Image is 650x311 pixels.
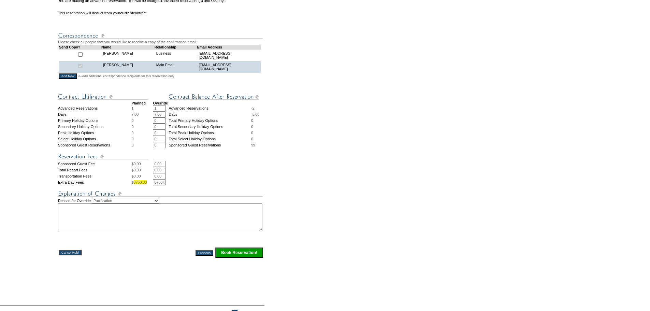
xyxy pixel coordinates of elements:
[155,49,197,61] td: Business
[251,112,259,116] span: -5.00
[58,11,264,15] td: This reservation will deduct from your contract.
[251,131,253,135] span: 0
[58,198,264,231] td: Reason for Override:
[58,117,131,124] td: Primary Holiday Options
[215,248,263,258] input: Click this button to finalize your reservation.
[169,142,251,148] td: Sponsored Guest Reservations
[58,173,131,179] td: Transportation Fees
[169,124,251,130] td: Total Secondary Holiday Options
[59,250,82,255] input: Cancel Hold
[131,173,153,179] td: $
[131,118,133,123] span: 0
[197,61,261,73] td: [EMAIL_ADDRESS][DOMAIN_NAME]
[169,111,251,117] td: Days
[251,106,254,110] span: -2
[131,143,133,147] span: 0
[101,45,155,49] td: Name
[251,118,253,123] span: 0
[131,167,153,173] td: $
[131,101,145,105] strong: Planned
[197,49,261,61] td: [EMAIL_ADDRESS][DOMAIN_NAME]
[169,105,251,111] td: Advanced Reservations
[155,61,197,73] td: Main Email
[58,189,263,198] img: Explanation of Changes
[58,142,131,148] td: Sponsored Guest Reservations
[131,125,133,129] span: 0
[101,61,155,73] td: [PERSON_NAME]
[59,73,77,79] input: Add New
[58,105,131,111] td: Advanced Reservations
[131,106,133,110] span: 1
[58,130,131,136] td: Peak Holiday Options
[197,45,261,49] td: Email Address
[58,161,131,167] td: Sponsored Guest Fee
[58,111,131,117] td: Days
[134,162,141,166] span: 0.00
[169,130,251,136] td: Total Peak Holiday Options
[251,143,255,147] span: 99
[155,45,197,49] td: Relationship
[58,179,131,185] td: Extra Day Fees
[58,167,131,173] td: Total Resort Fees
[58,136,131,142] td: Select Holiday Options
[120,11,133,15] b: current
[58,124,131,130] td: Secondary Holiday Options
[58,40,197,44] span: Please check all people that you would like to receive a copy of the confirmation email.
[251,137,253,141] span: 0
[153,101,168,105] strong: Override
[131,179,153,185] td: $
[169,136,251,142] td: Total Select Holiday Options
[196,250,213,256] input: Previous
[134,180,147,184] span: 8750.00
[134,174,141,178] span: 0.00
[134,168,141,172] span: 0.00
[131,131,133,135] span: 0
[131,161,153,167] td: $
[58,93,148,101] img: Contract Utilization
[131,137,133,141] span: 0
[78,74,175,78] span: <--Add additional correspondence recipients for this reservation only.
[169,93,259,101] img: Contract Balance After Reservation
[59,45,102,49] td: Send Copy?
[58,152,148,161] img: Reservation Fees
[101,49,155,61] td: [PERSON_NAME]
[251,125,253,129] span: 0
[131,112,139,116] span: 7.00
[169,117,251,124] td: Total Primary Holiday Options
